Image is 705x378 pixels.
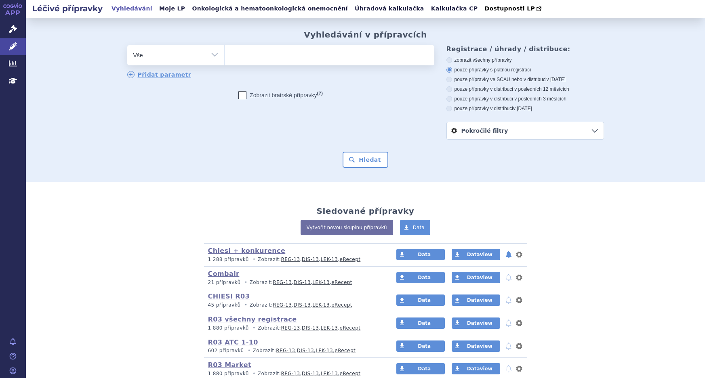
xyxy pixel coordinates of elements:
[452,294,500,306] a: Dataview
[446,105,604,112] label: pouze přípravky v distribuci
[242,302,250,309] i: •
[335,348,356,353] a: eRecept
[317,206,415,216] h2: Sledované přípravky
[484,5,535,12] span: Dostupnosti LP
[208,315,297,323] a: R03 všechny registrace
[331,302,352,308] a: eRecept
[452,340,500,352] a: Dataview
[208,302,381,309] p: Zobrazit: , , ,
[515,295,523,305] button: nastavení
[446,86,604,92] label: pouze přípravky v distribuci v posledních 12 měsících
[312,302,330,308] a: LEK-13
[273,280,292,285] a: REG-13
[208,347,381,354] p: Zobrazit: , , ,
[246,347,253,354] i: •
[513,106,532,111] span: v [DATE]
[320,325,338,331] a: LEK-13
[467,297,492,303] span: Dataview
[250,325,258,332] i: •
[340,325,361,331] a: eRecept
[547,77,566,82] span: v [DATE]
[482,3,545,15] a: Dostupnosti LP
[276,348,295,353] a: REG-13
[418,275,431,280] span: Data
[250,370,258,377] i: •
[301,220,393,235] a: Vytvořit novou skupinu přípravků
[505,318,513,328] button: notifikace
[242,279,250,286] i: •
[208,361,251,369] a: R03 Market
[312,280,330,285] a: LEK-13
[515,318,523,328] button: nastavení
[467,275,492,280] span: Dataview
[396,340,445,352] a: Data
[452,249,500,260] a: Dataview
[467,252,492,257] span: Dataview
[250,256,258,263] i: •
[452,272,500,283] a: Dataview
[505,250,513,259] button: notifikace
[340,371,361,376] a: eRecept
[446,96,604,102] label: pouze přípravky v distribuci v posledních 3 měsících
[317,91,323,96] abbr: (?)
[208,257,249,262] span: 1 288 přípravků
[238,91,323,99] label: Zobrazit bratrské přípravky
[294,280,311,285] a: DIS-13
[208,292,250,300] a: CHIESI R03
[208,256,381,263] p: Zobrazit: , , ,
[331,280,352,285] a: eRecept
[505,273,513,282] button: notifikace
[208,247,286,255] a: Chiesi + konkurence
[505,341,513,351] button: notifikace
[467,343,492,349] span: Dataview
[352,3,427,14] a: Úhradová kalkulačka
[505,364,513,374] button: notifikace
[208,270,240,278] a: Combair
[418,343,431,349] span: Data
[418,297,431,303] span: Data
[396,272,445,283] a: Data
[127,71,192,78] a: Přidat parametr
[515,341,523,351] button: nastavení
[418,366,431,372] span: Data
[109,3,155,14] a: Vyhledávání
[515,250,523,259] button: nastavení
[208,302,241,308] span: 45 přípravků
[316,348,333,353] a: LEK-13
[208,280,241,285] span: 21 přípravků
[281,325,300,331] a: REG-13
[340,257,361,262] a: eRecept
[281,371,300,376] a: REG-13
[302,325,319,331] a: DIS-13
[26,3,109,14] h2: Léčivé přípravky
[515,273,523,282] button: nastavení
[467,320,492,326] span: Dataview
[208,338,258,346] a: R03 ATC 1-10
[294,302,311,308] a: DIS-13
[208,325,249,331] span: 1 880 přípravků
[446,45,604,53] h3: Registrace / úhrady / distribuce:
[396,317,445,329] a: Data
[208,348,244,353] span: 602 přípravků
[418,252,431,257] span: Data
[189,3,350,14] a: Onkologická a hematoonkologická onemocnění
[396,363,445,374] a: Data
[297,348,314,353] a: DIS-13
[302,371,319,376] a: DIS-13
[302,257,319,262] a: DIS-13
[208,279,381,286] p: Zobrazit: , , ,
[452,317,500,329] a: Dataview
[515,364,523,374] button: nastavení
[320,371,338,376] a: LEK-13
[418,320,431,326] span: Data
[208,371,249,376] span: 1 880 přípravků
[429,3,480,14] a: Kalkulačka CP
[208,370,381,377] p: Zobrazit: , , ,
[446,76,604,83] label: pouze přípravky ve SCAU nebo v distribuci
[413,225,425,230] span: Data
[208,325,381,332] p: Zobrazit: , , ,
[446,57,604,63] label: zobrazit všechny přípravky
[467,366,492,372] span: Dataview
[343,152,388,168] button: Hledat
[396,249,445,260] a: Data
